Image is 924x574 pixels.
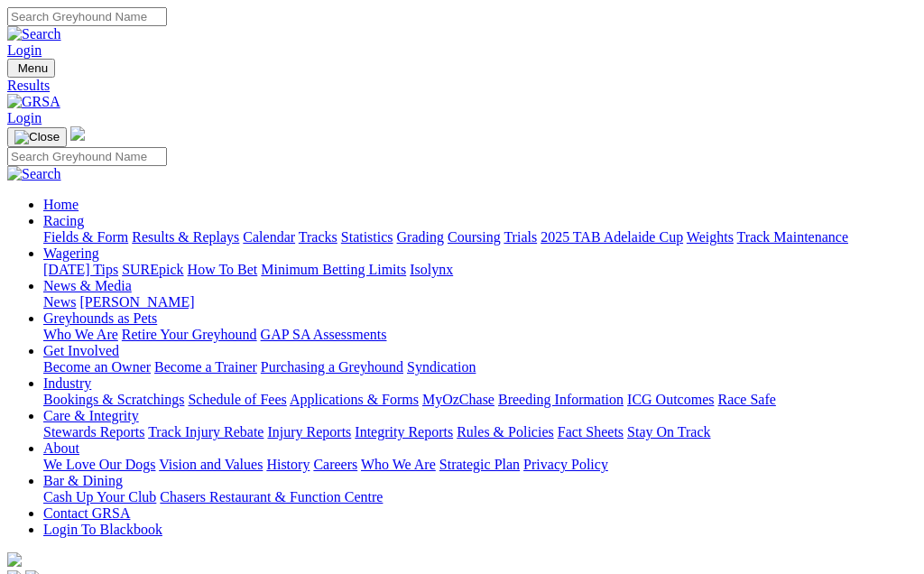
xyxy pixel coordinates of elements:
[43,375,91,391] a: Industry
[43,392,184,407] a: Bookings & Scratchings
[43,359,151,375] a: Become an Owner
[43,424,144,440] a: Stewards Reports
[43,278,132,293] a: News & Media
[498,392,624,407] a: Breeding Information
[299,229,337,245] a: Tracks
[43,440,79,456] a: About
[243,229,295,245] a: Calendar
[188,392,286,407] a: Schedule of Fees
[7,94,60,110] img: GRSA
[43,327,118,342] a: Who We Are
[43,408,139,423] a: Care & Integrity
[261,262,406,277] a: Minimum Betting Limits
[290,392,419,407] a: Applications & Forms
[7,78,917,94] a: Results
[159,457,263,472] a: Vision and Values
[7,59,55,78] button: Toggle navigation
[448,229,501,245] a: Coursing
[457,424,554,440] a: Rules & Policies
[341,229,393,245] a: Statistics
[43,489,156,505] a: Cash Up Your Club
[43,392,917,408] div: Industry
[43,522,162,537] a: Login To Blackbook
[43,343,119,358] a: Get Involved
[148,424,263,440] a: Track Injury Rebate
[7,7,167,26] input: Search
[132,229,239,245] a: Results & Replays
[43,197,79,212] a: Home
[397,229,444,245] a: Grading
[7,552,22,567] img: logo-grsa-white.png
[422,392,494,407] a: MyOzChase
[7,110,42,125] a: Login
[43,327,917,343] div: Greyhounds as Pets
[43,489,917,505] div: Bar & Dining
[737,229,848,245] a: Track Maintenance
[7,166,61,182] img: Search
[43,262,118,277] a: [DATE] Tips
[122,262,183,277] a: SUREpick
[18,61,48,75] span: Menu
[43,424,917,440] div: Care & Integrity
[79,294,194,310] a: [PERSON_NAME]
[267,424,351,440] a: Injury Reports
[154,359,257,375] a: Become a Trainer
[7,42,42,58] a: Login
[43,473,123,488] a: Bar & Dining
[266,457,310,472] a: History
[43,310,157,326] a: Greyhounds as Pets
[43,229,128,245] a: Fields & Form
[43,229,917,245] div: Racing
[43,457,155,472] a: We Love Our Dogs
[410,262,453,277] a: Isolynx
[7,127,67,147] button: Toggle navigation
[188,262,258,277] a: How To Bet
[504,229,537,245] a: Trials
[160,489,383,505] a: Chasers Restaurant & Function Centre
[261,327,387,342] a: GAP SA Assessments
[261,359,403,375] a: Purchasing a Greyhound
[43,457,917,473] div: About
[558,424,624,440] a: Fact Sheets
[523,457,608,472] a: Privacy Policy
[313,457,357,472] a: Careers
[717,392,775,407] a: Race Safe
[7,147,167,166] input: Search
[70,126,85,141] img: logo-grsa-white.png
[43,294,917,310] div: News & Media
[43,505,130,521] a: Contact GRSA
[43,213,84,228] a: Racing
[43,294,76,310] a: News
[7,26,61,42] img: Search
[361,457,436,472] a: Who We Are
[627,424,710,440] a: Stay On Track
[407,359,476,375] a: Syndication
[43,359,917,375] div: Get Involved
[541,229,683,245] a: 2025 TAB Adelaide Cup
[43,262,917,278] div: Wagering
[687,229,734,245] a: Weights
[355,424,453,440] a: Integrity Reports
[43,245,99,261] a: Wagering
[627,392,714,407] a: ICG Outcomes
[122,327,257,342] a: Retire Your Greyhound
[439,457,520,472] a: Strategic Plan
[14,130,60,144] img: Close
